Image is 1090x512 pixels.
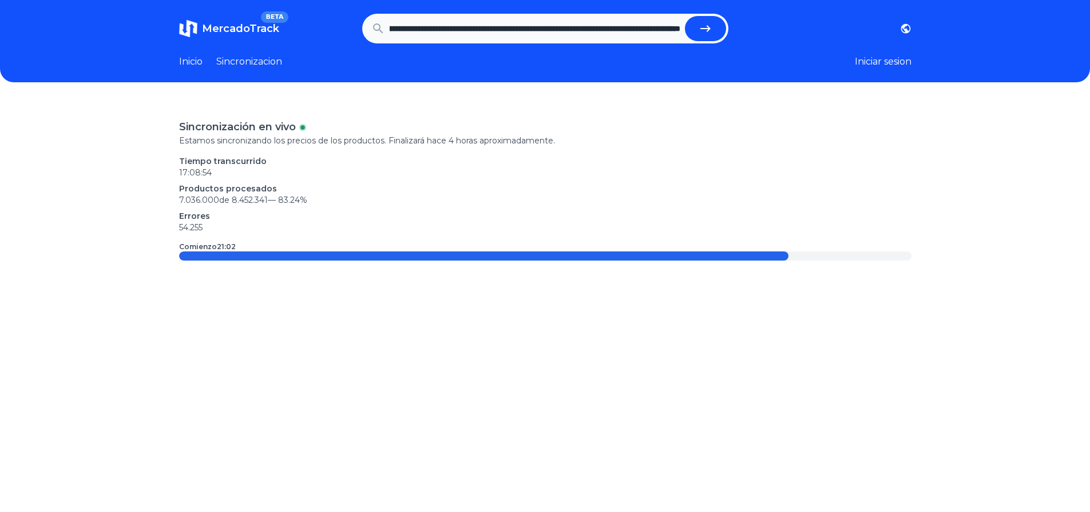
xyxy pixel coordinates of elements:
[179,167,212,178] time: 17:08:54
[179,19,279,38] a: MercadoTrackBETA
[278,195,307,205] span: 83.24 %
[217,242,236,251] time: 21:02
[179,55,203,69] a: Inicio
[179,119,296,135] p: Sincronización en vivo
[179,135,911,146] p: Estamos sincronizando los precios de los productos. Finalizará hace 4 horas aproximadamente.
[179,242,236,251] p: Comienzo
[179,194,911,206] p: 7.036.000 de 8.452.341 —
[179,183,911,194] p: Productos procesados
[855,55,911,69] button: Iniciar sesion
[179,19,197,38] img: MercadoTrack
[179,155,911,167] p: Tiempo transcurrido
[179,210,911,222] p: Errores
[202,22,279,35] span: MercadoTrack
[261,11,288,23] span: BETA
[179,222,911,233] p: 54.255
[216,55,282,69] a: Sincronizacion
